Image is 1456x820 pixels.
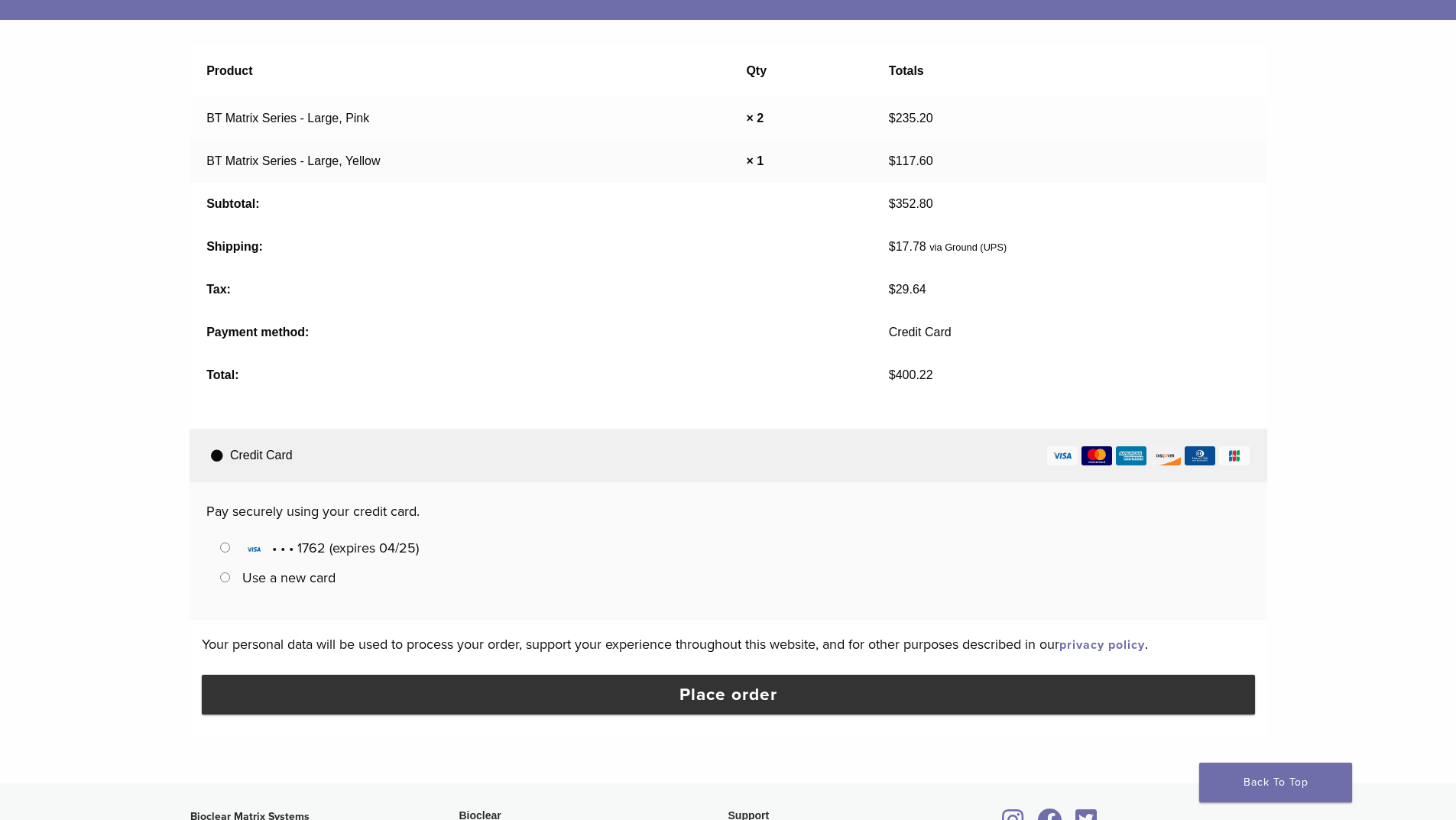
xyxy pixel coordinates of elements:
[889,240,926,253] bdi: 17.78
[889,240,896,253] span: $
[889,112,896,125] span: $
[190,183,872,225] th: Subtotal:
[889,197,933,210] bdi: 352.80
[889,154,933,167] bdi: 117.60
[1116,446,1146,465] img: amex
[729,44,871,97] th: Qty
[242,540,419,556] span: • • • 1762 (expires 04/25)
[190,268,872,311] th: Tax:
[889,112,933,125] bdi: 235.20
[1185,446,1215,465] img: dinersclub
[889,368,896,381] span: $
[889,154,896,167] span: $
[190,354,872,397] th: Total:
[1081,446,1112,465] img: mastercard
[202,633,1255,656] p: Your personal data will be used to process your order, support your experience throughout this we...
[190,44,729,97] th: Product
[1150,446,1181,465] img: discover
[871,44,1266,97] th: Totals
[190,225,872,268] th: Shipping:
[202,675,1255,715] button: Place order
[929,241,1007,253] small: via Ground (UPS)
[746,112,764,125] strong: × 2
[190,97,729,140] td: BT Matrix Series - Large, Pink
[889,283,896,296] span: $
[889,197,896,210] span: $
[190,140,729,183] td: BT Matrix Series - Large, Yellow
[242,569,336,586] label: Use a new card
[190,311,872,354] th: Payment method:
[1047,446,1078,465] img: visa
[746,154,764,167] strong: × 1
[1199,763,1352,802] a: Back To Top
[1219,446,1250,465] img: jcb
[242,542,265,557] img: Visa
[889,368,933,381] bdi: 400.22
[871,311,1266,354] td: Credit Card
[206,500,1250,523] p: Pay securely using your credit card.
[889,283,926,296] bdi: 29.64
[1059,637,1145,653] a: privacy policy
[194,429,1267,482] label: Credit Card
